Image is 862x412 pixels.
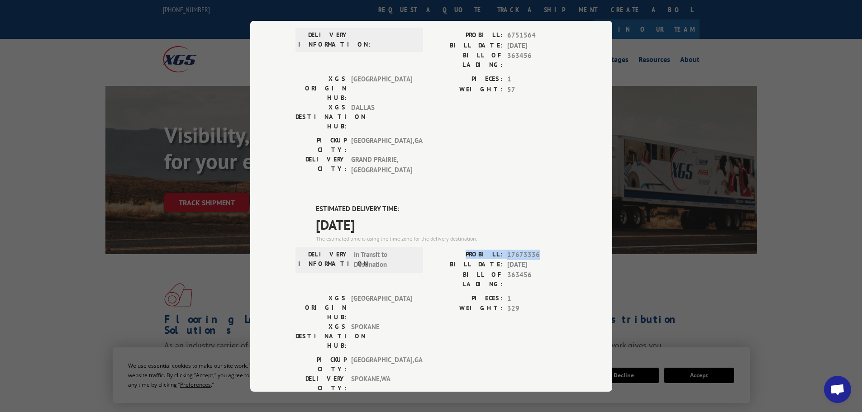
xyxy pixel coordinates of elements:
span: 57 [507,84,567,95]
label: WEIGHT: [431,84,503,95]
label: BILL DATE: [431,40,503,51]
div: Open chat [824,376,851,403]
label: BILL OF LADING: [431,270,503,289]
label: PROBILL: [431,30,503,41]
span: 1 [507,293,567,303]
span: 363456 [507,51,567,70]
span: [DATE] [316,214,567,234]
span: In Transit to Destination [354,249,415,270]
span: [DATE] [507,40,567,51]
label: DELIVERY INFORMATION: [298,249,349,270]
span: SPOKANE [351,322,412,350]
span: 1 [507,74,567,85]
label: DELIVERY CITY: [295,155,347,175]
label: PROBILL: [431,249,503,260]
label: XGS ORIGIN HUB: [295,74,347,103]
span: 17673336 [507,249,567,260]
label: DELIVERY INFORMATION: [298,30,349,49]
label: PIECES: [431,293,503,303]
span: DELIVERED [316,3,567,24]
label: PICKUP CITY: [295,355,347,374]
span: [GEOGRAPHIC_DATA] [351,74,412,103]
span: 363456 [507,270,567,289]
label: PICKUP CITY: [295,136,347,155]
label: BILL DATE: [431,260,503,270]
div: The estimated time is using the time zone for the delivery destination. [316,234,567,242]
span: SPOKANE , WA [351,374,412,393]
span: DALLAS [351,103,412,131]
span: [GEOGRAPHIC_DATA] [351,293,412,322]
label: DELIVERY CITY: [295,374,347,393]
span: [DATE] [507,260,567,270]
span: GRAND PRAIRIE , [GEOGRAPHIC_DATA] [351,155,412,175]
span: [GEOGRAPHIC_DATA] , GA [351,136,412,155]
label: ESTIMATED DELIVERY TIME: [316,204,567,214]
span: [GEOGRAPHIC_DATA] , GA [351,355,412,374]
label: BILL OF LADING: [431,51,503,70]
label: PIECES: [431,74,503,85]
span: 6751564 [507,30,567,41]
label: WEIGHT: [431,303,503,314]
label: XGS ORIGIN HUB: [295,293,347,322]
label: XGS DESTINATION HUB: [295,103,347,131]
span: 329 [507,303,567,314]
label: XGS DESTINATION HUB: [295,322,347,350]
